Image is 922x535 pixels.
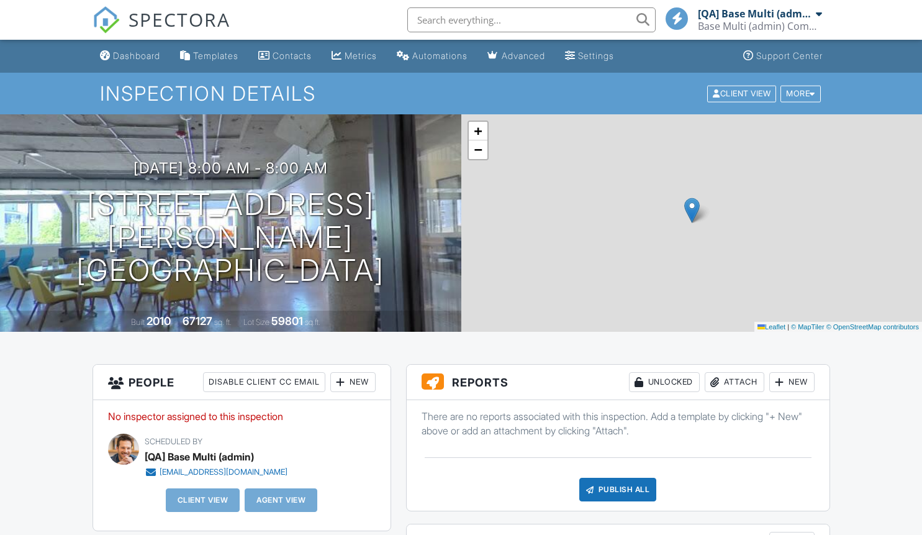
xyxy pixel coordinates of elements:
span: − [474,142,482,157]
a: Client View [706,88,779,98]
div: 2010 [147,314,171,327]
a: Advanced [482,45,550,68]
div: Dashboard [113,50,160,61]
div: Attach [705,372,764,392]
a: Leaflet [757,323,785,331]
a: Metrics [327,45,382,68]
h1: [STREET_ADDRESS][PERSON_NAME] [GEOGRAPHIC_DATA] [20,188,441,286]
div: 59801 [271,314,303,327]
a: SPECTORA [93,17,230,43]
div: [EMAIL_ADDRESS][DOMAIN_NAME] [160,467,287,477]
div: Client View [707,85,776,102]
h3: [DATE] 8:00 am - 8:00 am [133,160,328,176]
div: Metrics [345,50,377,61]
div: Contacts [273,50,312,61]
div: Templates [193,50,238,61]
div: Publish All [579,478,657,501]
span: sq. ft. [214,318,232,327]
a: Settings [560,45,619,68]
div: More [780,85,821,102]
span: Lot Size [243,318,269,327]
a: Templates [175,45,243,68]
div: 67127 [183,314,212,327]
h3: People [93,365,391,400]
div: Advanced [502,50,545,61]
a: Support Center [738,45,828,68]
input: Search everything... [407,7,656,32]
h1: Inspection Details [100,83,821,104]
img: Marker [684,198,700,223]
div: Disable Client CC Email [203,372,325,392]
p: No inspector assigned to this inspection [108,409,376,423]
a: Contacts [253,45,317,68]
div: [QA] Base Multi (admin) [145,447,254,466]
span: + [474,123,482,139]
span: Scheduled By [145,437,202,446]
a: Automations (Basic) [392,45,472,68]
span: Built [131,318,145,327]
div: [QA] Base Multi (admin) [698,7,813,20]
div: Base Multi (admin) Company [698,20,822,32]
a: Zoom in [469,122,487,140]
a: Zoom out [469,140,487,159]
span: sq.ft. [305,318,320,327]
a: Dashboard [95,45,165,68]
img: The Best Home Inspection Software - Spectora [93,6,120,34]
a: [EMAIL_ADDRESS][DOMAIN_NAME] [145,466,287,478]
span: | [787,323,789,331]
div: New [769,372,815,392]
div: Support Center [756,50,823,61]
span: SPECTORA [129,6,230,32]
h3: Reports [407,365,829,400]
p: There are no reports associated with this inspection. Add a template by clicking "+ New" above or... [422,409,815,437]
a: © OpenStreetMap contributors [826,323,919,331]
div: Automations [412,50,468,61]
div: Settings [578,50,614,61]
a: © MapTiler [791,323,825,331]
div: Unlocked [629,372,700,392]
div: New [330,372,376,392]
